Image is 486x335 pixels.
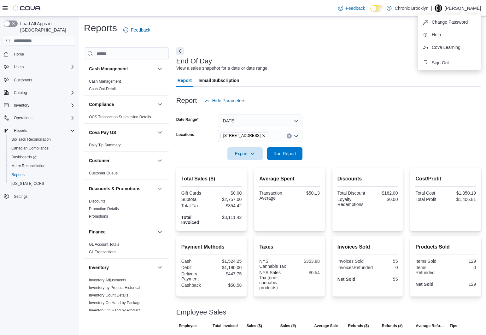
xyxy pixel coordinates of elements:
label: Date Range [176,117,199,122]
div: $1,190.00 [213,265,242,270]
a: Inventory by Product Historical [89,285,140,290]
button: Users [1,62,78,71]
div: $1,350.19 [447,191,476,196]
a: BioTrack Reconciliation [9,136,53,143]
span: Catalog [14,90,27,95]
h2: Total Sales ($) [181,175,242,183]
span: Customers [14,78,32,83]
div: Cova Pay US [84,141,169,151]
a: GL Account Totals [89,242,119,247]
span: [STREET_ADDRESS] [223,132,261,139]
strong: Net Sold [415,282,433,287]
div: Total Cost [415,191,444,196]
button: Finance [89,229,155,235]
img: Cova [13,5,41,11]
h2: Invoices Sold [337,243,398,251]
span: Refunds (#) [382,323,403,328]
h3: Compliance [89,101,114,108]
h1: Reports [84,22,117,34]
button: Inventory [1,101,78,110]
div: Discounts & Promotions [84,197,169,223]
div: $1,524.25 [213,259,242,264]
button: Settings [1,192,78,201]
a: Promotion Details [89,207,119,211]
div: 129 [447,282,476,287]
button: Customer [156,157,164,164]
div: $0.00 [369,197,398,202]
a: GL Transactions [89,250,116,254]
button: [DATE] [218,115,302,127]
button: Inventory [11,102,32,109]
h3: End Of Day [176,57,212,65]
div: 55 [369,259,398,264]
div: $2,757.00 [213,197,242,202]
button: Discounts & Promotions [156,185,164,192]
button: Compliance [156,101,164,108]
span: Dashboards [9,153,75,161]
div: Transaction Average [259,191,288,201]
h2: Payment Methods [181,243,242,251]
span: Washington CCRS [9,180,75,187]
span: Tips [450,323,457,328]
h2: Taxes [259,243,320,251]
span: Email Subscription [199,74,239,87]
a: Canadian Compliance [9,144,51,152]
span: Operations [11,114,75,122]
span: Feedback [346,5,365,11]
span: Total Invoiced [213,323,238,328]
strong: Total Invoiced [181,215,199,225]
span: Reports [9,171,75,179]
div: $3,111.42 [213,215,242,220]
div: 0 [447,265,476,270]
span: Customers [11,76,75,84]
span: Change Password [432,19,468,25]
span: BioTrack Reconciliation [9,136,75,143]
span: Inventory [11,102,75,109]
button: Help [420,30,478,40]
a: Feedback [121,24,153,36]
div: Total Tax [181,203,210,208]
div: Delivery Payment [181,271,210,281]
h3: Discounts & Promotions [89,185,140,192]
button: Next [176,47,184,55]
h3: Finance [89,229,106,235]
button: Customers [1,75,78,84]
button: Discounts & Promotions [89,185,155,192]
div: Items Sold [415,259,444,264]
span: Employee [179,323,197,328]
div: Compliance [84,113,169,123]
input: Dark Mode [370,5,384,12]
div: NYS Sales Tax (non-cannabis products) [259,270,288,290]
button: Users [11,63,26,71]
span: Sales ($) [246,323,262,328]
p: Chronic Brooklyn [395,4,429,12]
span: Sales (#) [280,323,296,328]
span: Settings [14,194,27,199]
span: Cova Learning [432,44,460,50]
h2: Products Sold [415,243,476,251]
a: Customer Queue [89,171,118,175]
span: Inventory On Hand by Package [89,300,142,305]
span: Promotions [89,214,108,219]
div: Debit [181,265,210,270]
span: Average Refund [416,323,444,328]
div: Gift Cards [181,191,210,196]
span: Home [11,50,75,58]
a: Inventory Adjustments [89,278,126,282]
button: Cova Pay US [156,129,164,136]
button: Canadian Compliance [6,144,78,153]
button: Cash Management [89,66,155,72]
div: $50.13 [291,191,320,196]
button: Reports [1,126,78,135]
button: Catalog [1,88,78,97]
button: Cova Learning [420,42,478,52]
div: Subtotal [181,197,210,202]
a: Dashboards [9,153,39,161]
span: Reports [11,127,75,134]
button: Compliance [89,101,155,108]
span: Help [432,32,441,38]
a: Daily Tip Summary [89,143,121,147]
span: Metrc Reconciliation [11,163,45,168]
div: Total Profit [415,197,444,202]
